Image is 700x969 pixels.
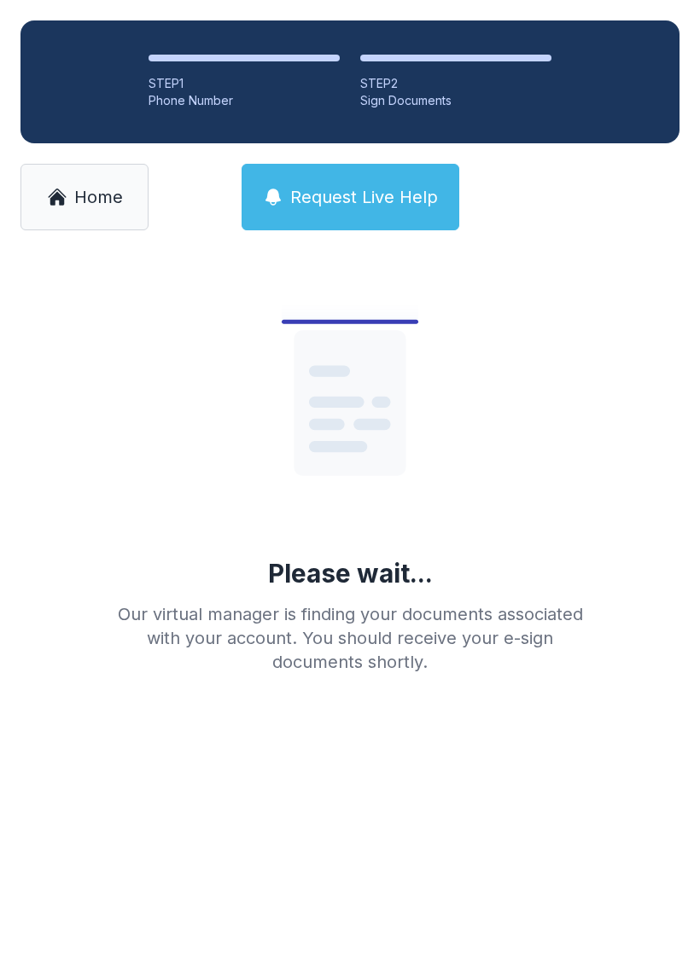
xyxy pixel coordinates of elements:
span: Home [74,185,123,209]
span: Request Live Help [290,185,438,209]
div: Phone Number [149,92,340,109]
div: STEP 2 [360,75,551,92]
div: Our virtual manager is finding your documents associated with your account. You should receive yo... [104,602,596,674]
div: Sign Documents [360,92,551,109]
div: STEP 1 [149,75,340,92]
div: Please wait... [268,558,433,589]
